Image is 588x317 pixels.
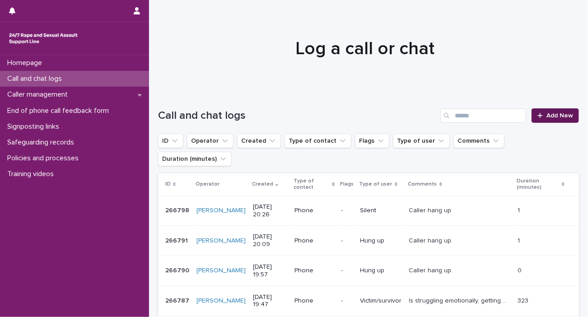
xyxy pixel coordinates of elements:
[253,203,287,219] p: [DATE] 20:26
[409,205,455,214] p: Caller hang up.
[409,295,513,305] p: Is struggling emotionally, getting nightmares and flash backs and is depressed. Suffered CSA perp...
[518,265,523,275] p: 0
[409,265,455,275] p: Caller hang up.
[165,295,191,305] p: 266787
[158,226,579,256] tr: 266791266791 [PERSON_NAME] [DATE] 20:09Phone-Hung upCaller hang up.Caller hang up. 11
[294,297,334,305] p: Phone
[158,152,232,166] button: Duration (minutes)
[393,134,450,148] button: Type of user
[165,265,191,275] p: 266790
[158,109,437,122] h1: Call and chat logs
[4,107,116,115] p: End of phone call feedback form
[253,263,287,279] p: [DATE] 19:57
[165,235,190,245] p: 266791
[294,207,334,214] p: Phone
[360,237,402,245] p: Hung up
[453,134,504,148] button: Comments
[253,233,287,248] p: [DATE] 20:09
[237,134,281,148] button: Created
[187,134,233,148] button: Operator
[360,207,402,214] p: Silent
[158,256,579,286] tr: 266790266790 [PERSON_NAME] [DATE] 19:57Phone-Hung upCaller hang up.Caller hang up. 00
[409,235,455,245] p: Caller hang up.
[360,267,402,275] p: Hung up
[196,297,246,305] a: [PERSON_NAME]
[165,205,191,214] p: 266798
[196,237,246,245] a: [PERSON_NAME]
[4,75,69,83] p: Call and chat logs
[4,154,86,163] p: Policies and processes
[253,294,287,309] p: [DATE] 19:47
[4,59,49,67] p: Homepage
[294,267,334,275] p: Phone
[158,134,183,148] button: ID
[341,267,353,275] p: -
[285,134,351,148] button: Type of contact
[158,38,572,60] h1: Log a call or chat
[359,179,392,189] p: Type of user
[158,286,579,316] tr: 266787266787 [PERSON_NAME] [DATE] 19:47Phone-Victim/survivorIs struggling emotionally, getting ni...
[440,108,526,123] input: Search
[355,134,389,148] button: Flags
[518,235,522,245] p: 1
[546,112,573,119] span: Add New
[7,29,79,47] img: rhQMoQhaT3yELyF149Cw
[158,196,579,226] tr: 266798266798 [PERSON_NAME] [DATE] 20:26Phone-SilentCaller hang up.Caller hang up. 11
[408,179,437,189] p: Comments
[518,205,522,214] p: 1
[196,207,246,214] a: [PERSON_NAME]
[341,297,353,305] p: -
[196,179,219,189] p: Operator
[165,179,171,189] p: ID
[341,237,353,245] p: -
[341,207,353,214] p: -
[196,267,246,275] a: [PERSON_NAME]
[341,179,354,189] p: Flags
[517,176,560,193] p: Duration (minutes)
[252,179,273,189] p: Created
[4,122,66,131] p: Signposting links
[4,170,61,178] p: Training videos
[294,176,330,193] p: Type of contact
[294,237,334,245] p: Phone
[532,108,579,123] a: Add New
[4,90,75,99] p: Caller management
[4,138,81,147] p: Safeguarding records
[518,295,530,305] p: 323
[360,297,402,305] p: Victim/survivor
